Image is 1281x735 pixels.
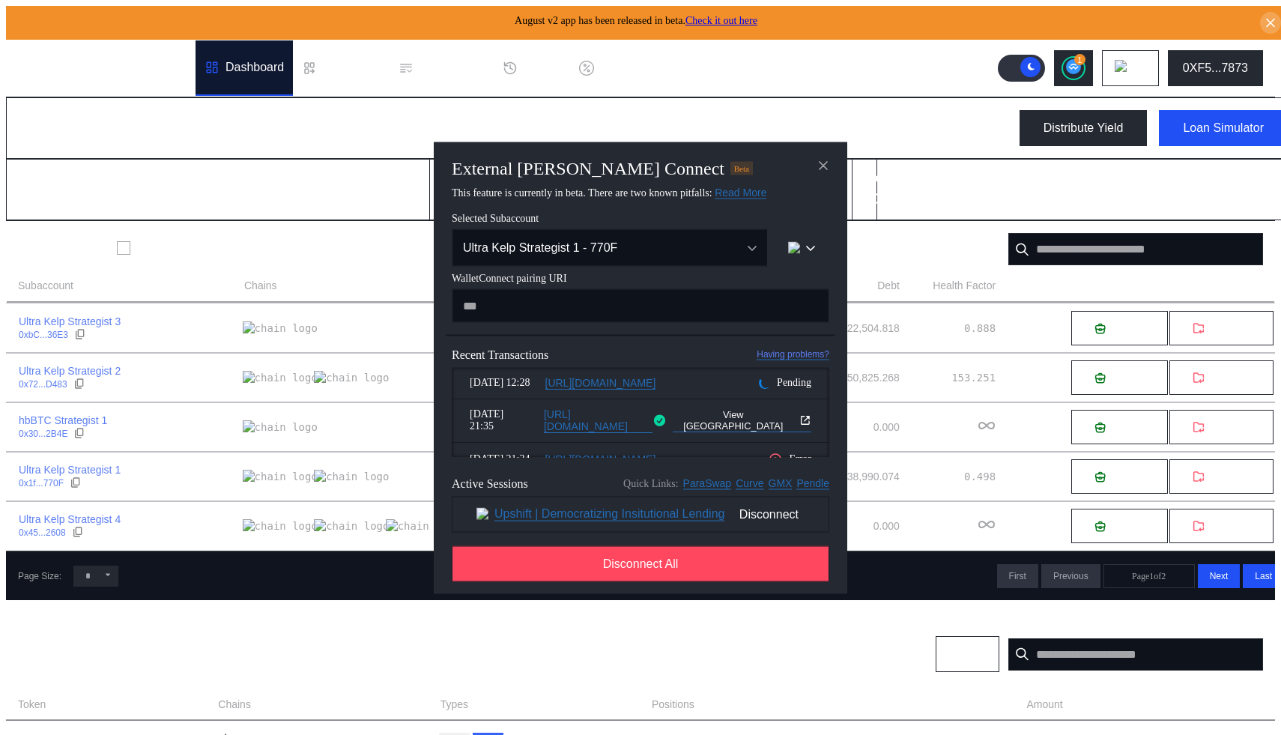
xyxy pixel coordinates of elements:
div: Error [768,451,811,467]
span: Deposit [1112,372,1144,384]
span: Recent Transactions [452,348,548,361]
div: Discount Factors [600,61,690,75]
span: Next [1210,571,1229,581]
h2: Total Equity [864,172,932,185]
div: History [524,61,561,75]
img: chain logo [243,470,318,483]
h2: Total Balance [19,172,96,185]
img: chain logo [243,519,318,533]
span: Amount [1026,697,1062,713]
div: Subaccounts [18,241,105,258]
div: My Dashboard [19,115,157,142]
span: Token [18,697,46,713]
img: chain logo [386,519,461,533]
td: 44,322,504.818 [805,303,900,353]
span: Withdraw [1211,372,1250,384]
span: [DATE] 21:34 [470,453,539,465]
div: Dashboard [225,61,284,74]
a: Pendle [796,477,829,490]
span: Chains [244,278,277,294]
span: This feature is currently in beta. There are two known pitfalls: [452,187,766,198]
img: chain logo [1115,60,1131,76]
img: chain logo [788,241,800,253]
span: Page 1 of 2 [1132,571,1166,582]
img: chain logo [314,470,389,483]
span: Types [440,697,468,713]
span: 1 [1077,55,1082,64]
span: Selected Subaccount [452,212,829,224]
span: August v2 app has been released in beta. [515,15,757,26]
span: Disconnect [733,501,805,527]
div: Beta [730,161,753,175]
td: 37,938,990.074 [805,452,900,501]
span: Chain [948,649,972,659]
button: View [GEOGRAPHIC_DATA] [673,408,811,431]
a: GMX [769,477,793,490]
div: hbBTC Strategist 1 [19,414,107,427]
span: Withdraw [1211,323,1250,334]
button: Disconnect All [452,545,829,581]
td: 0.498 [900,452,996,501]
a: [URL][DOMAIN_NAME] [545,453,656,465]
button: Open menu [452,229,768,266]
div: 108,649,718.489 [19,190,154,208]
div: Ultra Kelp Strategist 2 [19,364,121,378]
div: USD [1006,190,1038,208]
div: Ultra Kelp Strategist 1 [19,463,121,477]
a: View [GEOGRAPHIC_DATA] [673,408,811,432]
div: Pending [759,376,811,389]
div: Ultra Kelp Strategist 3 [19,315,121,328]
div: Ultra Kelp Strategist 1 - 770F [463,241,724,254]
div: 0x1f...770F [19,478,64,489]
div: 0xbC...36E3 [19,330,68,340]
a: Read More [715,186,766,199]
td: 0.000 [805,501,900,551]
td: 0.888 [900,303,996,353]
span: Active Sessions [452,477,528,490]
div: Loan Book [323,61,381,75]
img: chain logo [243,371,318,384]
span: USD Value [1212,697,1263,713]
span: Disconnect All [603,557,679,570]
span: Health Factor [933,278,996,294]
div: 0x45...2608 [19,527,66,538]
div: Permissions [420,61,485,75]
span: Positions [652,697,694,713]
h2: External [PERSON_NAME] Connect [452,158,724,178]
div: 108,647,466.649 [864,190,1000,208]
div: Distribute Yield [1044,121,1124,135]
span: WalletConnect pairing URI [452,272,829,284]
button: Upshift | Democratizing Insitutional LendingUpshift | Democratizing Insitutional LendingDisconnect [452,496,829,532]
span: Quick Links: [623,477,679,489]
button: chain logo [774,229,829,266]
div: USD [160,190,192,208]
div: 0x72...D483 [19,379,67,390]
img: pending [759,377,771,389]
a: Having problems? [757,349,829,360]
span: Previous [1053,571,1088,581]
span: Withdraw [1211,521,1250,532]
td: 153.251 [900,353,996,402]
td: 0.000 [805,402,900,452]
img: Upshift | Democratizing Insitutional Lending [476,507,490,521]
span: Deposit [1112,521,1144,532]
span: Withdraw [1211,422,1250,433]
td: 150,825.268 [805,353,900,402]
span: Last [1255,571,1272,581]
label: Show Closed Accounts [136,241,247,255]
img: chain logo [243,321,318,335]
div: Loan Simulator [1183,121,1264,135]
div: Positions [18,646,79,663]
img: chain logo [314,519,389,533]
span: Subaccount [18,278,73,294]
a: Upshift | Democratizing Insitutional Lending [494,507,724,521]
span: Deposit [1112,422,1144,433]
a: Curve [736,477,763,490]
span: [DATE] 21:35 [470,408,538,432]
img: chain logo [243,420,318,434]
div: 0x30...2B4E [19,429,67,439]
div: Page Size: [18,571,61,581]
span: First [1009,571,1026,581]
span: Withdraw [1211,471,1250,483]
a: [URL][DOMAIN_NAME] [544,408,652,432]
